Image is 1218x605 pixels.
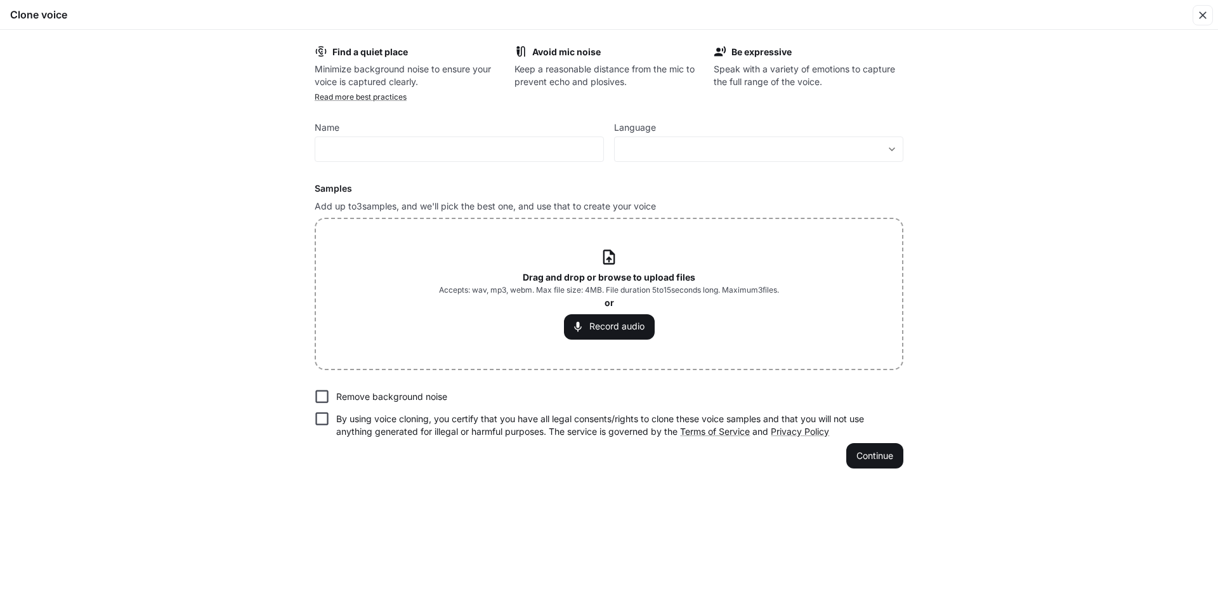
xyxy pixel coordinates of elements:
button: Continue [846,443,903,469]
div: ​ [615,143,903,156]
p: Name [315,123,339,132]
b: Find a quiet place [332,46,408,57]
button: Record audio [564,314,655,340]
p: Minimize background noise to ensure your voice is captured clearly. [315,63,504,88]
a: Privacy Policy [771,426,829,437]
b: Drag and drop or browse to upload files [523,272,695,283]
b: Avoid mic noise [532,46,601,57]
p: Add up to 3 samples, and we'll pick the best one, and use that to create your voice [315,200,903,213]
h6: Samples [315,182,903,195]
h5: Clone voice [10,8,67,22]
b: or [605,297,614,308]
p: Keep a reasonable distance from the mic to prevent echo and plosives. [514,63,704,88]
p: Speak with a variety of emotions to capture the full range of the voice. [714,63,903,88]
p: Remove background noise [336,390,447,403]
a: Terms of Service [680,426,750,437]
a: Read more best practices [315,92,407,102]
p: Language [614,123,656,132]
span: Accepts: wav, mp3, webm. Max file size: 4MB. File duration 5 to 15 seconds long. Maximum 3 files. [439,284,779,296]
b: Be expressive [731,46,792,57]
p: By using voice cloning, you certify that you have all legal consents/rights to clone these voice ... [336,413,893,438]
